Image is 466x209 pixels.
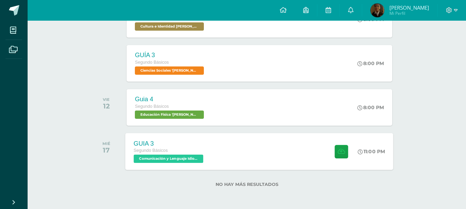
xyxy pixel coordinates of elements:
span: [PERSON_NAME] [389,4,429,11]
div: 8:00 PM [357,104,384,111]
div: GUÍA 3 [135,52,206,59]
span: Educación Física 'Newton' [135,111,204,119]
span: Comunicación y Lenguaje Idioma Extranjero 'Newton' [134,155,204,163]
span: Segundo Básicos [135,104,169,109]
span: Cultura e Identidad Maya 'Newton' [135,22,204,31]
span: Segundo Básicos [135,60,169,65]
span: Segundo Básicos [134,148,168,153]
img: bdb9db04f70e451cd67b19d09788241b.png [370,3,384,17]
div: VIE [103,97,110,102]
span: Ciencias Sociales 'Newton' [135,66,204,75]
div: 12 [103,102,110,110]
div: 8:00 PM [357,60,384,66]
div: MIÉ [102,141,110,146]
div: GUIA 3 [134,140,205,147]
div: Guia 4 [135,96,206,103]
div: 17 [102,146,110,154]
label: No hay más resultados [91,182,403,187]
div: 11:00 PM [358,148,385,155]
span: Mi Perfil [389,10,429,16]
